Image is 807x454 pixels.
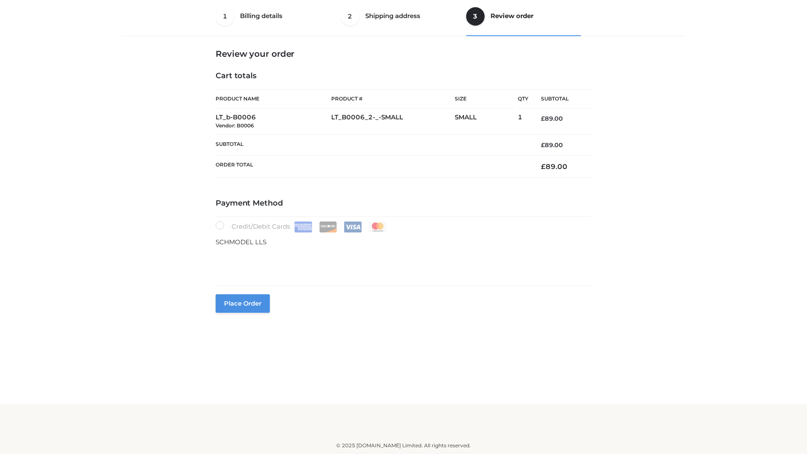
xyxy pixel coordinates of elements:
[216,156,528,178] th: Order Total
[216,49,591,59] h3: Review your order
[216,71,591,81] h4: Cart totals
[216,89,331,108] th: Product Name
[541,141,545,149] span: £
[216,237,591,248] p: SCHMODEL LLS
[541,115,563,122] bdi: 89.00
[541,141,563,149] bdi: 89.00
[214,245,590,276] iframe: Secure payment input frame
[319,222,337,232] img: Discover
[541,162,546,171] span: £
[541,115,545,122] span: £
[369,222,387,232] img: Mastercard
[216,221,388,232] label: Credit/Debit Cards
[541,162,567,171] bdi: 89.00
[216,108,331,135] td: LT_b-B0006
[294,222,312,232] img: Amex
[216,135,528,155] th: Subtotal
[331,108,455,135] td: LT_B0006_2-_-SMALL
[518,89,528,108] th: Qty
[344,222,362,232] img: Visa
[518,108,528,135] td: 1
[528,90,591,108] th: Subtotal
[331,89,455,108] th: Product #
[455,90,514,108] th: Size
[216,294,270,313] button: Place order
[216,122,254,129] small: Vendor: B0006
[125,441,682,450] div: © 2025 [DOMAIN_NAME] Limited. All rights reserved.
[216,199,591,208] h4: Payment Method
[455,108,518,135] td: SMALL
